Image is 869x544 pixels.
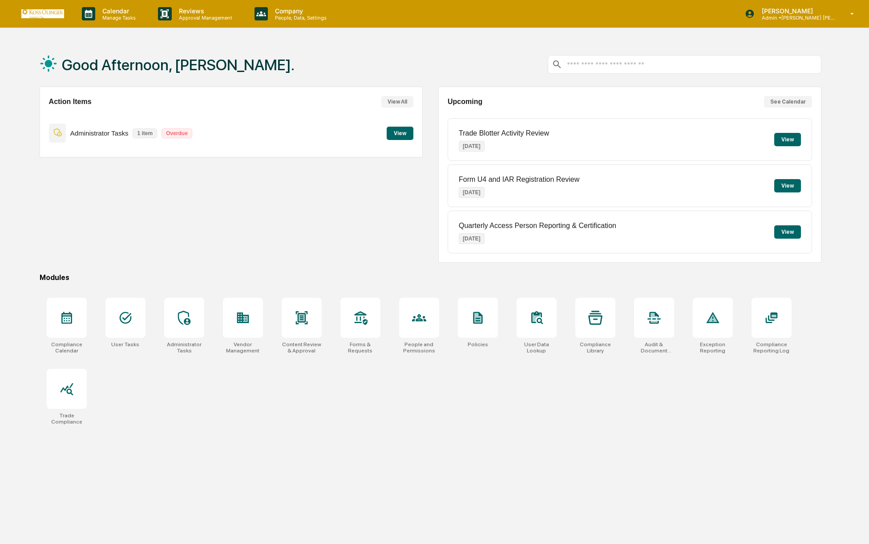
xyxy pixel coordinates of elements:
p: Calendar [95,7,140,15]
div: Policies [468,341,488,348]
p: Overdue [162,128,192,138]
h2: Action Items [49,98,92,106]
button: View [387,127,413,140]
a: View [387,128,413,137]
p: [DATE] [459,141,485,152]
p: Admin • [PERSON_NAME] [PERSON_NAME] Consulting, LLC [755,15,837,21]
div: Forms & Requests [340,341,380,354]
img: logo [21,9,64,18]
p: People, Data, Settings [268,15,331,21]
div: Trade Compliance [47,412,87,425]
div: Compliance Library [575,341,615,354]
div: People and Permissions [399,341,439,354]
div: Content Review & Approval [282,341,322,354]
p: 1 item [133,128,157,138]
p: Approval Management [172,15,237,21]
p: Administrator Tasks [70,129,129,137]
h1: Good Afternoon, [PERSON_NAME]. [62,56,295,74]
p: [DATE] [459,233,485,244]
p: Manage Tasks [95,15,140,21]
p: Company [268,7,331,15]
div: User Tasks [111,341,139,348]
p: Trade Blotter Activity Review [459,129,549,137]
p: Reviews [172,7,237,15]
p: Form U4 and IAR Registration Review [459,176,579,184]
button: View [774,133,801,146]
div: Modules [40,273,822,282]
p: Quarterly Access Person Reporting & Certification [459,222,616,230]
button: View All [381,96,413,108]
button: See Calendar [764,96,812,108]
button: View [774,179,801,192]
div: User Data Lookup [517,341,557,354]
div: Administrator Tasks [164,341,204,354]
div: Audit & Document Logs [634,341,674,354]
div: Exception Reporting [693,341,733,354]
button: View [774,225,801,239]
p: [DATE] [459,187,485,198]
div: Vendor Management [223,341,263,354]
div: Compliance Calendar [47,341,87,354]
div: Compliance Reporting Log [752,341,792,354]
h2: Upcoming [448,98,482,106]
p: [PERSON_NAME] [755,7,837,15]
